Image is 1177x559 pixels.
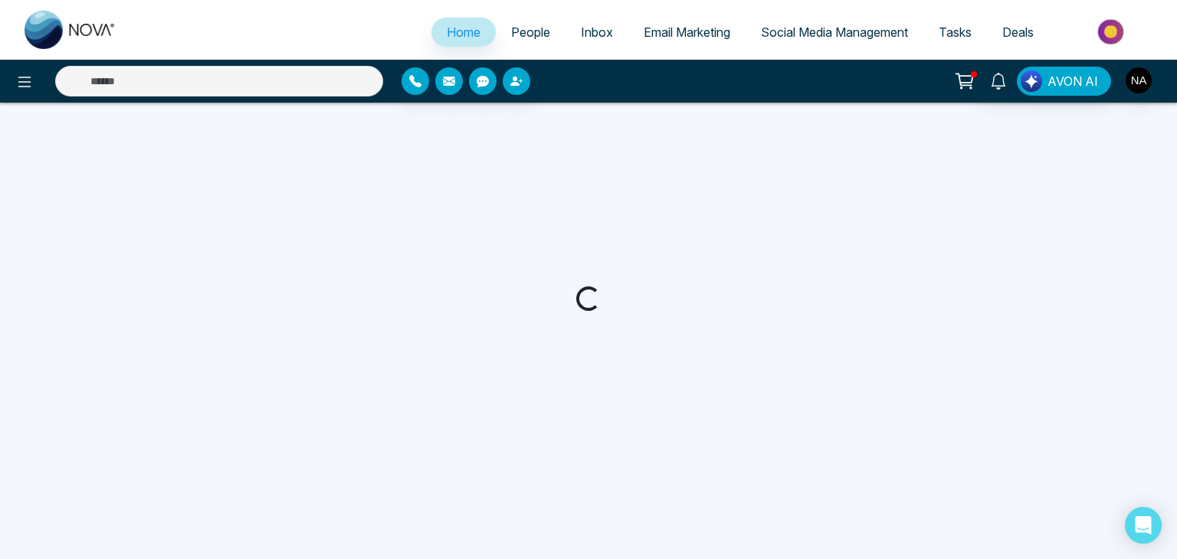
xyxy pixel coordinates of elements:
[1047,72,1098,90] span: AVON AI
[1021,70,1042,92] img: Lead Flow
[496,18,566,47] a: People
[923,18,987,47] a: Tasks
[628,18,746,47] a: Email Marketing
[431,18,496,47] a: Home
[566,18,628,47] a: Inbox
[939,25,972,40] span: Tasks
[1002,25,1034,40] span: Deals
[644,25,730,40] span: Email Marketing
[25,11,116,49] img: Nova CRM Logo
[761,25,908,40] span: Social Media Management
[1057,15,1168,49] img: Market-place.gif
[987,18,1049,47] a: Deals
[447,25,480,40] span: Home
[1125,507,1162,544] div: Open Intercom Messenger
[746,18,923,47] a: Social Media Management
[1126,67,1152,93] img: User Avatar
[511,25,550,40] span: People
[1017,67,1111,96] button: AVON AI
[581,25,613,40] span: Inbox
